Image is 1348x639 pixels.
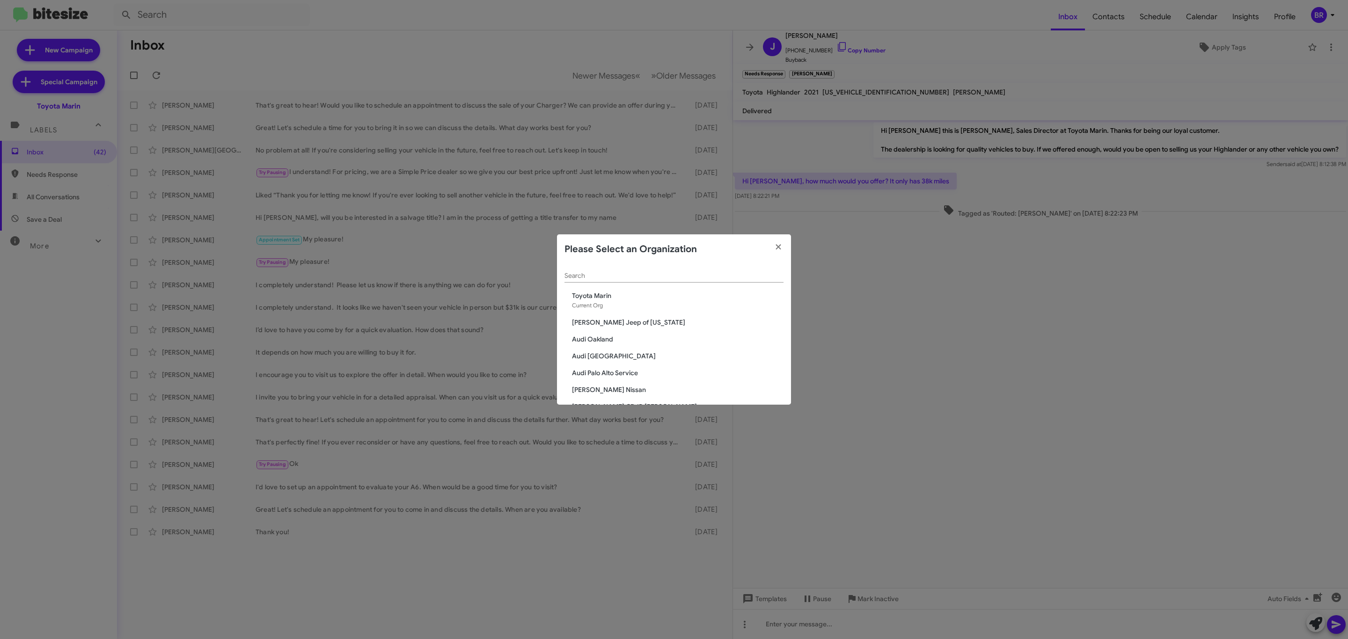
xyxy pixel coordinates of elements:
span: Toyota Marin [572,291,784,300]
span: Audi Palo Alto Service [572,368,784,378]
h2: Please Select an Organization [564,242,697,257]
span: Audi [GEOGRAPHIC_DATA] [572,351,784,361]
span: [PERSON_NAME] Jeep of [US_STATE] [572,318,784,327]
span: [PERSON_NAME] CDJR [PERSON_NAME] [572,402,784,411]
span: Audi Oakland [572,334,784,344]
span: [PERSON_NAME] Nissan [572,385,784,394]
span: Current Org [572,302,603,309]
